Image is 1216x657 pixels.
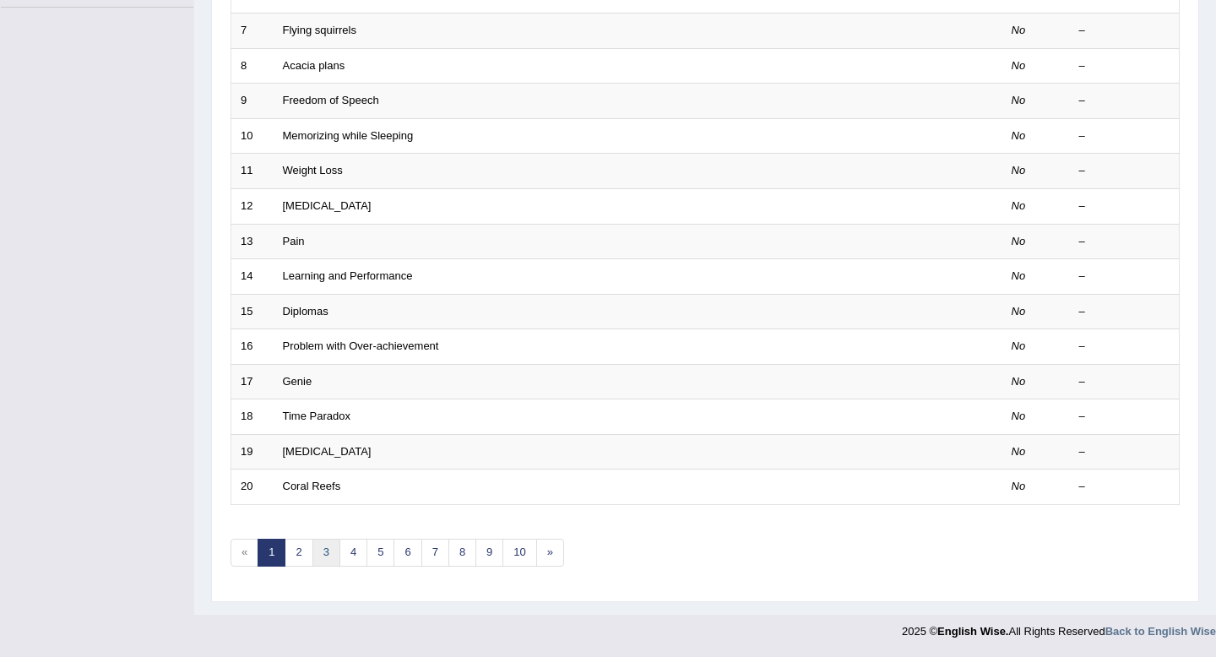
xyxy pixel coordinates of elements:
[1012,129,1026,142] em: No
[283,305,328,318] a: Diplomas
[1012,199,1026,212] em: No
[283,129,414,142] a: Memorizing while Sleeping
[283,445,372,458] a: [MEDICAL_DATA]
[283,339,439,352] a: Problem with Over-achievement
[283,24,356,36] a: Flying squirrels
[1012,164,1026,176] em: No
[1012,339,1026,352] em: No
[1079,269,1170,285] div: –
[1079,479,1170,495] div: –
[937,625,1008,638] strong: English Wise.
[231,84,274,119] td: 9
[1012,445,1026,458] em: No
[1079,198,1170,214] div: –
[283,235,305,247] a: Pain
[231,118,274,154] td: 10
[1079,234,1170,250] div: –
[231,434,274,470] td: 19
[231,154,274,189] td: 11
[1079,339,1170,355] div: –
[1079,58,1170,74] div: –
[283,480,341,492] a: Coral Reefs
[1079,444,1170,460] div: –
[283,375,312,388] a: Genie
[1079,128,1170,144] div: –
[231,329,274,365] td: 16
[902,615,1216,639] div: 2025 © All Rights Reserved
[1079,23,1170,39] div: –
[1079,304,1170,320] div: –
[1079,93,1170,109] div: –
[283,410,350,422] a: Time Paradox
[283,59,345,72] a: Acacia plans
[1012,24,1026,36] em: No
[1012,235,1026,247] em: No
[448,539,476,567] a: 8
[283,199,372,212] a: [MEDICAL_DATA]
[231,48,274,84] td: 8
[231,539,258,567] span: «
[231,364,274,399] td: 17
[366,539,394,567] a: 5
[283,164,343,176] a: Weight Loss
[312,539,340,567] a: 3
[475,539,503,567] a: 9
[1012,305,1026,318] em: No
[283,269,413,282] a: Learning and Performance
[1012,410,1026,422] em: No
[1012,480,1026,492] em: No
[339,539,367,567] a: 4
[283,94,379,106] a: Freedom of Speech
[231,14,274,49] td: 7
[231,224,274,259] td: 13
[1105,625,1216,638] a: Back to English Wise
[231,470,274,505] td: 20
[231,259,274,295] td: 14
[1079,409,1170,425] div: –
[231,294,274,329] td: 15
[231,188,274,224] td: 12
[502,539,536,567] a: 10
[1079,163,1170,179] div: –
[421,539,449,567] a: 7
[1012,269,1026,282] em: No
[1079,374,1170,390] div: –
[231,399,274,435] td: 18
[285,539,312,567] a: 2
[1012,375,1026,388] em: No
[258,539,285,567] a: 1
[1012,59,1026,72] em: No
[536,539,564,567] a: »
[1012,94,1026,106] em: No
[394,539,421,567] a: 6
